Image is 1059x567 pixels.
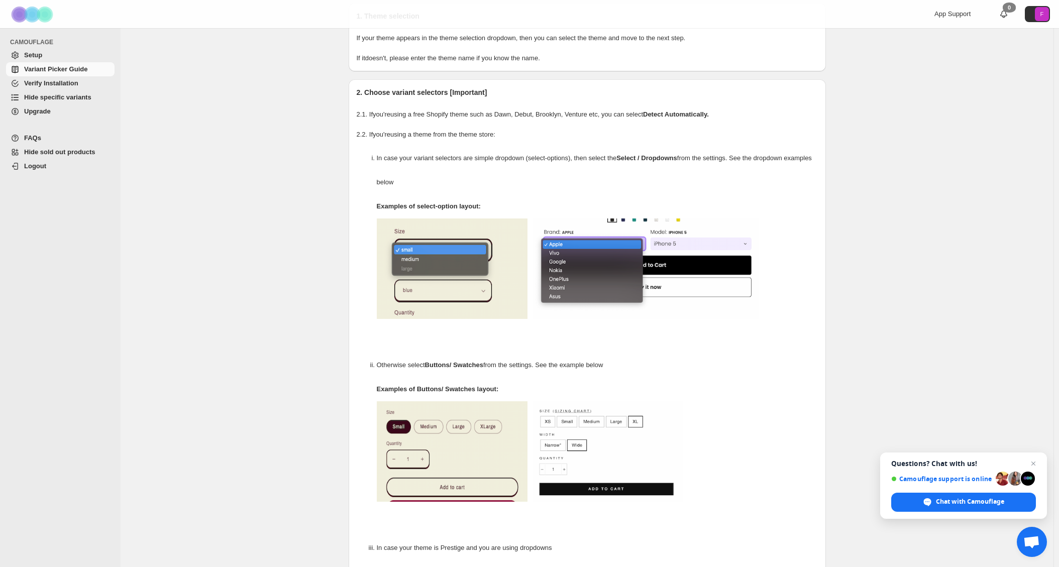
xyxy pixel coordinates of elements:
[6,104,115,119] a: Upgrade
[6,159,115,173] a: Logout
[357,130,818,140] p: 2.2. If you're using a theme from the theme store:
[357,53,818,63] p: If it doesn't , please enter the theme name if you know the name.
[377,146,818,194] p: In case your variant selectors are simple dropdown (select-options), then select the from the set...
[891,493,1036,512] span: Chat with Camouflage
[24,65,87,73] span: Variant Picker Guide
[1003,3,1016,13] div: 0
[6,131,115,145] a: FAQs
[891,460,1036,468] span: Questions? Chat with us!
[6,48,115,62] a: Setup
[24,79,78,87] span: Verify Installation
[1025,6,1050,22] button: Avatar with initials F
[377,401,527,502] img: camouflage-swatch-1
[533,218,759,319] img: camouflage-select-options-2
[1035,7,1049,21] span: Avatar with initials F
[425,361,483,369] strong: Buttons/ Swatches
[24,107,51,115] span: Upgrade
[6,145,115,159] a: Hide sold out products
[377,385,499,393] strong: Examples of Buttons/ Swatches layout:
[357,87,818,97] h2: 2. Choose variant selectors [Important]
[6,90,115,104] a: Hide specific variants
[377,202,481,210] strong: Examples of select-option layout:
[357,33,818,43] p: If your theme appears in the theme selection dropdown, then you can select the theme and move to ...
[1017,527,1047,557] a: Open chat
[24,148,95,156] span: Hide sold out products
[616,154,677,162] strong: Select / Dropdowns
[24,162,46,170] span: Logout
[24,93,91,101] span: Hide specific variants
[1040,11,1044,17] text: F
[377,536,818,560] p: In case your theme is Prestige and you are using dropdowns
[934,10,971,18] span: App Support
[377,353,818,377] p: Otherwise select from the settings. See the example below
[357,109,818,120] p: 2.1. If you're using a free Shopify theme such as Dawn, Debut, Brooklyn, Venture etc, you can select
[6,62,115,76] a: Variant Picker Guide
[8,1,58,28] img: Camouflage
[936,497,1004,506] span: Chat with Camouflage
[24,51,42,59] span: Setup
[6,76,115,90] a: Verify Installation
[891,475,992,483] span: Camouflage support is online
[24,134,41,142] span: FAQs
[377,218,527,319] img: camouflage-select-options
[533,401,683,502] img: camouflage-swatch-2
[10,38,116,46] span: CAMOUFLAGE
[643,110,709,118] strong: Detect Automatically.
[999,9,1009,19] a: 0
